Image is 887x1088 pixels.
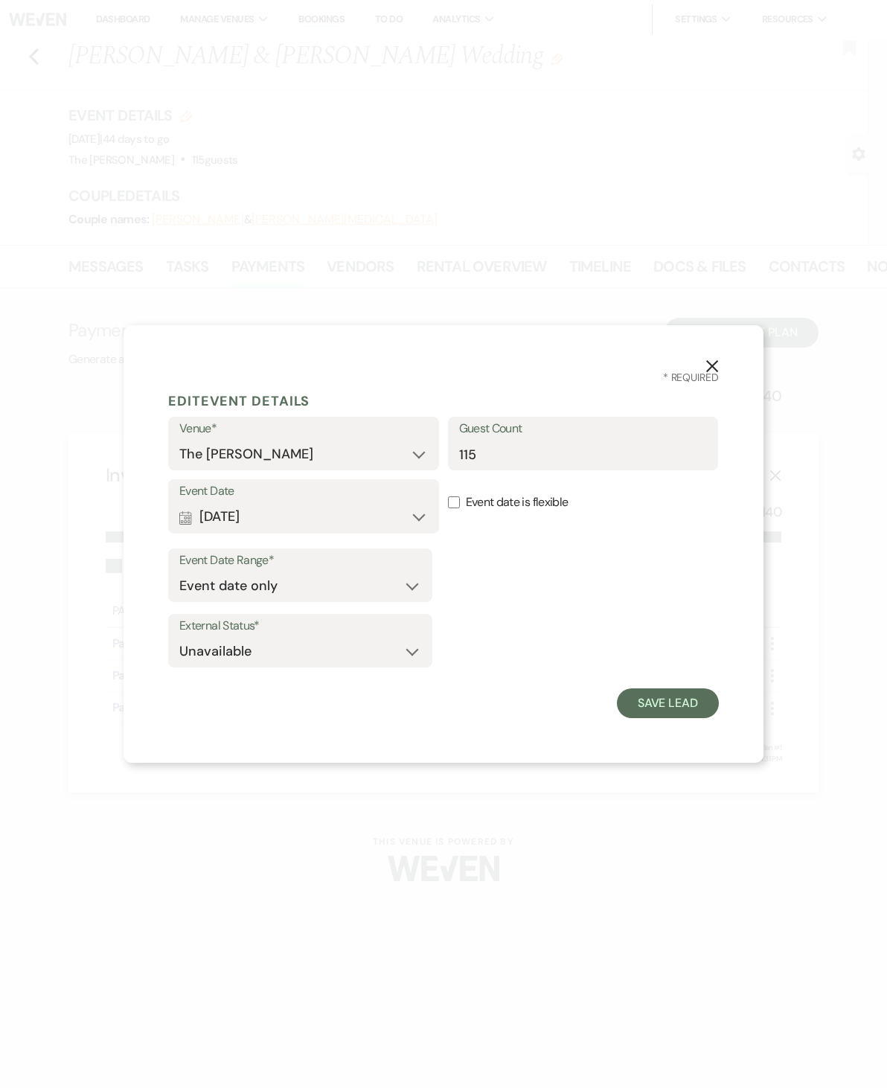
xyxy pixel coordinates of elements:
[179,481,428,502] label: Event Date
[179,502,428,532] button: [DATE]
[448,496,460,508] input: Event date is flexible
[179,615,421,637] label: External Status*
[168,370,719,385] h3: * Required
[448,479,719,526] label: Event date is flexible
[617,688,719,718] button: Save Lead
[459,418,708,440] label: Guest Count
[179,418,428,440] label: Venue*
[168,390,719,412] h5: Edit Event Details
[179,550,421,572] label: Event Date Range*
